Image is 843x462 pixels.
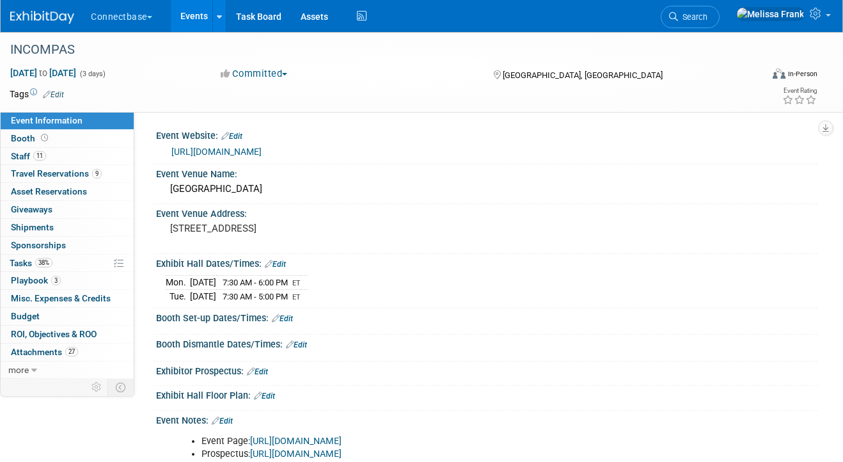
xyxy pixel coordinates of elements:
div: Exhibit Hall Floor Plan: [156,386,817,402]
a: Edit [286,340,307,349]
a: ROI, Objectives & ROO [1,326,134,343]
pre: [STREET_ADDRESS] [170,223,418,234]
div: [GEOGRAPHIC_DATA] [166,179,808,199]
img: ExhibitDay [10,11,74,24]
a: Staff11 [1,148,134,165]
span: [GEOGRAPHIC_DATA], [GEOGRAPHIC_DATA] [503,70,663,80]
div: Exhibit Hall Dates/Times: [156,254,817,271]
span: Staff [11,151,46,161]
div: Booth Set-up Dates/Times: [156,308,817,325]
span: Giveaways [11,204,52,214]
a: Playbook3 [1,272,134,289]
div: Event Format [699,67,818,86]
td: Toggle Event Tabs [108,379,134,395]
a: more [1,362,134,379]
a: Budget [1,308,134,325]
span: Asset Reservations [11,186,87,196]
a: Misc. Expenses & Credits [1,290,134,307]
span: Sponsorships [11,240,66,250]
div: In-Person [787,69,817,79]
span: Misc. Expenses & Credits [11,293,111,303]
a: Event Information [1,112,134,129]
div: Booth Dismantle Dates/Times: [156,335,817,351]
a: Shipments [1,219,134,236]
span: 3 [51,276,61,285]
span: Playbook [11,275,61,285]
span: ROI, Objectives & ROO [11,329,97,339]
span: Tasks [10,258,52,268]
td: Mon. [166,276,190,290]
span: Search [678,12,707,22]
a: Booth [1,130,134,147]
div: Exhibitor Prospectus: [156,362,817,378]
td: [DATE] [190,290,216,303]
a: Travel Reservations9 [1,165,134,182]
span: more [8,365,29,375]
td: Tue. [166,290,190,303]
a: Edit [212,417,233,426]
span: Attachments [11,347,78,357]
a: [URL][DOMAIN_NAME] [250,436,342,447]
a: Edit [265,260,286,269]
a: Search [661,6,720,28]
div: Event Venue Address: [156,204,817,220]
a: Sponsorships [1,237,134,254]
div: Event Venue Name: [156,164,817,180]
span: to [37,68,49,78]
div: INCOMPAS [6,38,748,61]
a: Asset Reservations [1,183,134,200]
a: [URL][DOMAIN_NAME] [250,449,342,459]
a: [URL][DOMAIN_NAME] [171,147,262,157]
span: 7:30 AM - 6:00 PM [223,278,288,287]
li: Event Page: [201,435,680,448]
div: Event Website: [156,126,817,143]
img: Melissa Frank [736,7,805,21]
a: Edit [254,392,275,401]
span: [DATE] [DATE] [10,67,77,79]
span: ET [292,279,301,287]
a: Attachments27 [1,344,134,361]
a: Edit [43,90,64,99]
span: 11 [33,151,46,161]
span: 9 [92,169,102,179]
span: Booth [11,133,51,143]
div: Event Notes: [156,411,817,427]
a: Tasks38% [1,255,134,272]
span: (3 days) [79,70,106,78]
span: Shipments [11,222,54,232]
img: Format-Inperson.png [773,68,785,79]
button: Committed [216,67,292,81]
span: Travel Reservations [11,168,102,179]
span: 38% [35,258,52,267]
span: ET [292,293,301,301]
span: 27 [65,347,78,356]
span: 7:30 AM - 5:00 PM [223,292,288,301]
a: Edit [221,132,242,141]
span: Event Information [11,115,83,125]
div: Event Rating [782,88,817,94]
span: Budget [11,311,40,321]
td: [DATE] [190,276,216,290]
td: Tags [10,88,64,100]
a: Giveaways [1,201,134,218]
td: Personalize Event Tab Strip [86,379,108,395]
a: Edit [272,314,293,323]
li: Prospectus: [201,448,680,461]
span: Booth not reserved yet [38,133,51,143]
a: Edit [247,367,268,376]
